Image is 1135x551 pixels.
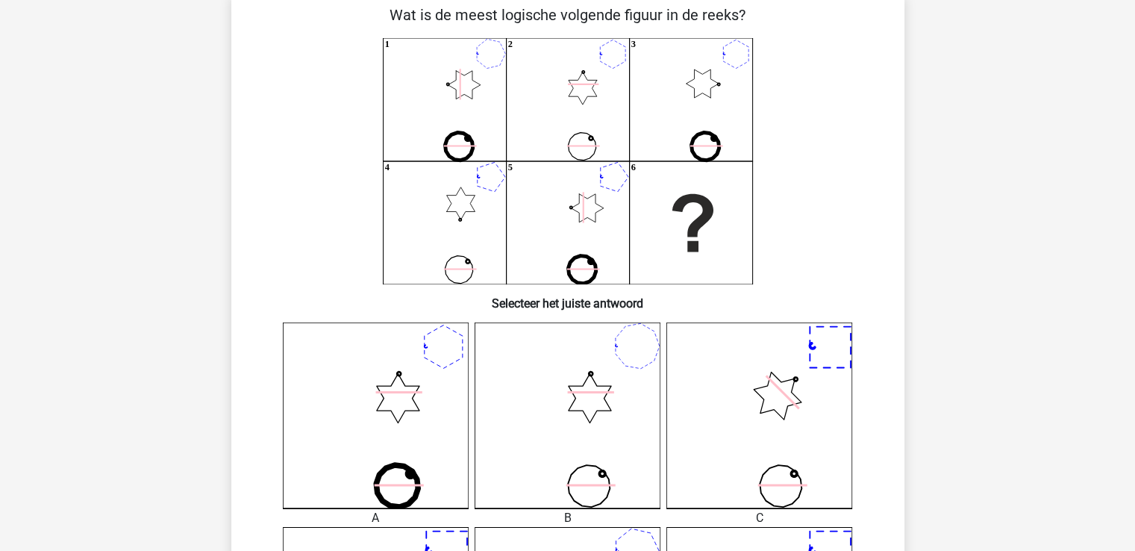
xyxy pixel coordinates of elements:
text: 4 [384,163,389,173]
div: C [655,509,863,527]
p: Wat is de meest logische volgende figuur in de reeks? [255,4,881,26]
text: 6 [631,163,635,173]
text: 1 [384,40,389,50]
text: 3 [631,40,635,50]
text: 2 [507,40,512,50]
text: 5 [507,163,512,173]
div: A [272,509,480,527]
div: B [463,509,672,527]
h6: Selecteer het juiste antwoord [255,284,881,311]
